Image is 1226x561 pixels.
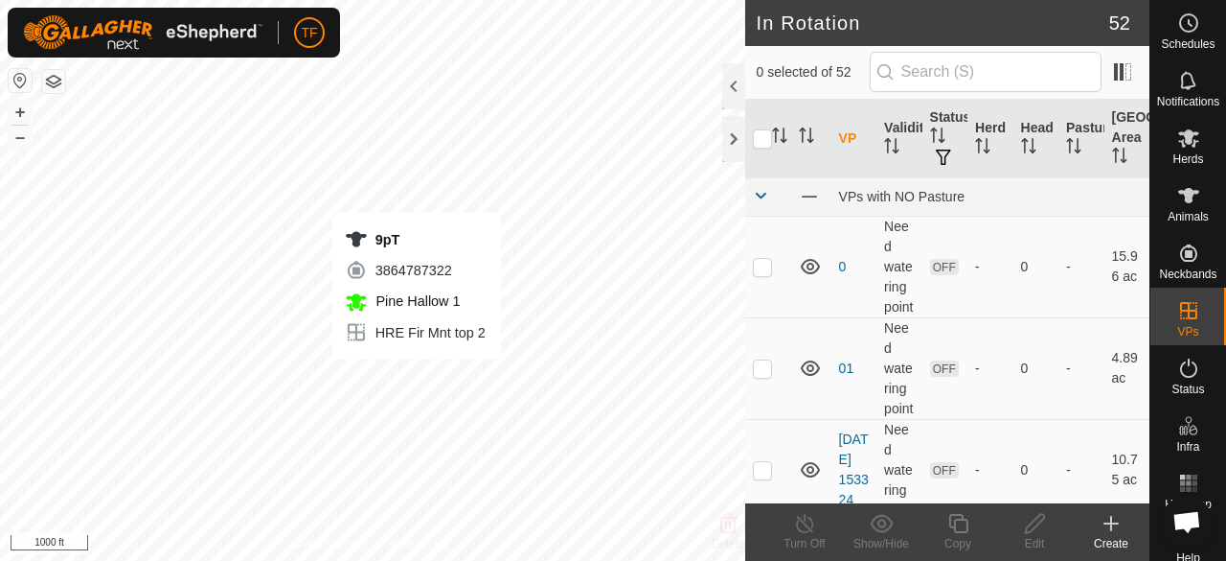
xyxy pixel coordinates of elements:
div: Show/Hide [843,535,919,552]
div: 9pT [345,228,486,251]
span: Schedules [1161,38,1215,50]
div: - [975,359,1005,379]
div: Edit [996,535,1073,552]
button: Reset Map [9,69,32,92]
p-sorticon: Activate to sort [1066,141,1081,156]
td: 10.75 ac [1104,419,1149,521]
div: VPs with NO Pasture [839,189,1142,204]
th: Pasture [1058,100,1103,178]
td: 15.96 ac [1104,216,1149,317]
p-sorticon: Activate to sort [884,141,899,156]
span: Animals [1168,211,1209,222]
div: 3864787322 [345,259,486,282]
p-sorticon: Activate to sort [975,141,990,156]
span: Status [1171,384,1204,395]
span: TF [301,23,317,43]
div: HRE Fir Mnt top 2 [345,321,486,344]
th: Herd [967,100,1012,178]
th: Validity [876,100,921,178]
div: Open chat [1161,496,1213,548]
span: Neckbands [1159,269,1216,280]
td: 0 [1013,419,1058,521]
span: OFF [930,462,959,479]
button: Map Layers [42,70,65,93]
td: 0 [1013,216,1058,317]
span: Heatmap [1165,499,1212,510]
td: Need watering point [876,317,921,419]
span: OFF [930,259,959,275]
td: Need watering point [876,216,921,317]
th: [GEOGRAPHIC_DATA] Area [1104,100,1149,178]
span: VPs [1177,326,1198,338]
th: Head [1013,100,1058,178]
td: - [1058,317,1103,419]
div: Turn Off [766,535,843,552]
td: 0 [1013,317,1058,419]
a: 01 [839,361,854,376]
div: Create [1073,535,1149,552]
td: - [1058,216,1103,317]
span: Notifications [1157,96,1219,107]
p-sorticon: Activate to sort [930,130,945,146]
span: 0 selected of 52 [757,62,870,82]
a: 0 [839,259,847,274]
a: Contact Us [391,536,447,553]
span: Infra [1176,441,1199,453]
p-sorticon: Activate to sort [799,130,814,146]
td: - [1058,419,1103,521]
a: Privacy Policy [297,536,369,553]
button: + [9,101,32,124]
div: Copy [919,535,996,552]
span: Pine Hallow 1 [372,293,461,309]
input: Search (S) [870,52,1101,92]
div: - [975,257,1005,277]
td: Need watering point [876,419,921,521]
button: – [9,126,32,149]
th: Status [922,100,967,178]
div: - [975,460,1005,480]
p-sorticon: Activate to sort [1112,151,1127,166]
img: Gallagher Logo [23,15,262,50]
td: 4.89 ac [1104,317,1149,419]
th: VP [831,100,876,178]
a: [DATE] 153324 [839,432,869,507]
p-sorticon: Activate to sort [772,130,787,146]
span: OFF [930,361,959,377]
span: 52 [1109,9,1130,37]
span: Herds [1172,153,1203,165]
h2: In Rotation [757,12,1109,35]
p-sorticon: Activate to sort [1021,141,1036,156]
